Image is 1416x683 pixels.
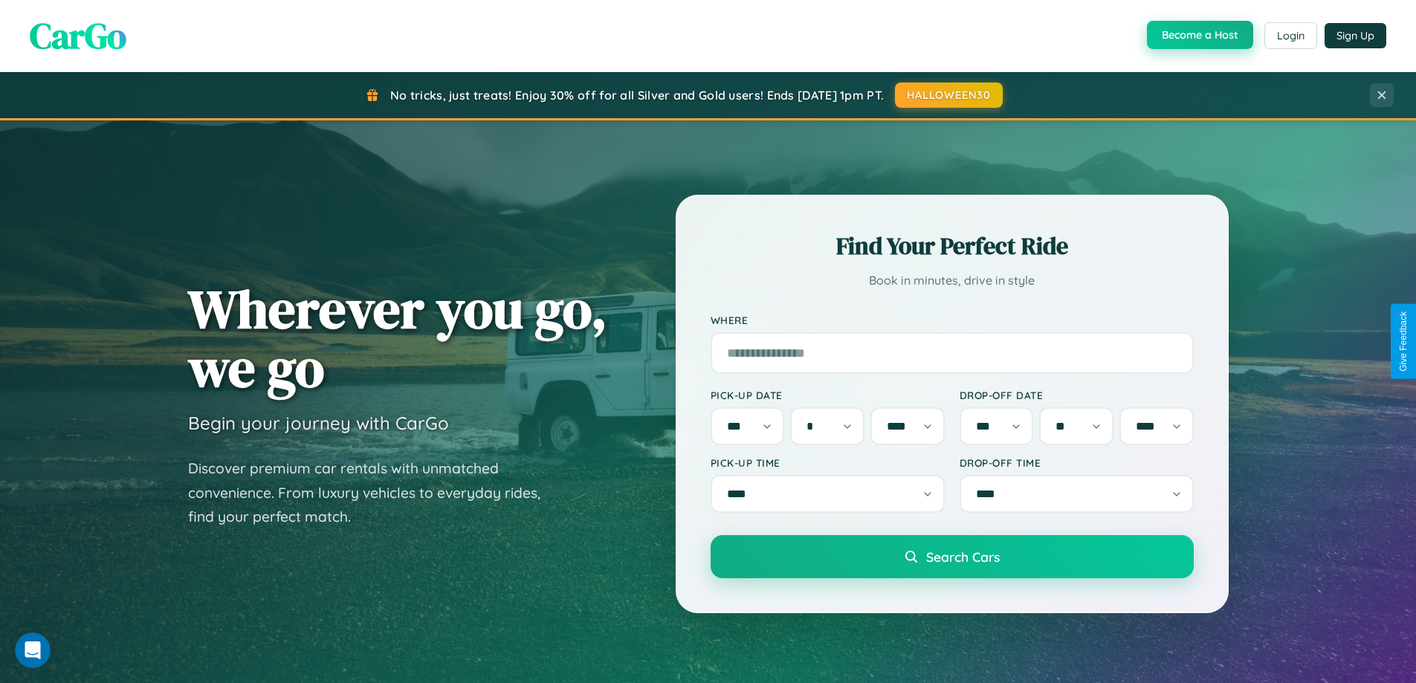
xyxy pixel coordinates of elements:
iframe: Intercom live chat [15,632,51,668]
span: CarGo [30,11,126,60]
span: Search Cars [926,548,1000,565]
span: No tricks, just treats! Enjoy 30% off for all Silver and Gold users! Ends [DATE] 1pm PT. [390,88,884,103]
label: Pick-up Date [711,389,945,401]
label: Drop-off Date [960,389,1194,401]
h2: Find Your Perfect Ride [711,230,1194,262]
button: Login [1264,22,1317,49]
h1: Wherever you go, we go [188,279,607,397]
label: Drop-off Time [960,456,1194,469]
button: Become a Host [1147,21,1253,49]
p: Book in minutes, drive in style [711,270,1194,291]
label: Pick-up Time [711,456,945,469]
p: Discover premium car rentals with unmatched convenience. From luxury vehicles to everyday rides, ... [188,456,560,529]
button: Sign Up [1325,23,1386,48]
button: Search Cars [711,535,1194,578]
div: Give Feedback [1398,311,1409,372]
h3: Begin your journey with CarGo [188,412,449,434]
label: Where [711,314,1194,326]
button: HALLOWEEN30 [895,82,1003,108]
